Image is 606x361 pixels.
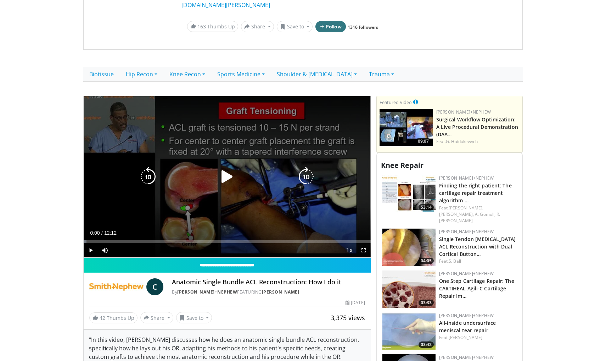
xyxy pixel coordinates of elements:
a: [PERSON_NAME], [449,205,483,211]
a: [PERSON_NAME] [262,289,299,295]
a: [PERSON_NAME] [449,334,482,340]
a: Single Tendon [MEDICAL_DATA] ACL Reconstruction with Dual Cortical Button… [439,236,516,257]
a: [PERSON_NAME]+Nephew [439,229,494,235]
span: 12:12 [104,230,117,236]
a: Trauma [363,67,400,82]
a: Surgical Workflow Optimization: A Live Procedural Demonstration (DAA… [436,116,518,138]
span: 03:42 [419,341,434,348]
a: A. Gomoll, [475,211,495,217]
a: 163 Thumbs Up [187,21,238,32]
div: By FEATURING [172,289,365,295]
img: bcfc90b5-8c69-4b20-afee-af4c0acaf118.150x105_q85_crop-smart_upscale.jpg [380,109,433,146]
div: [DATE] [346,300,365,306]
a: S. Ball [449,258,461,264]
a: 42 Thumbs Up [89,312,138,323]
button: Follow [315,21,346,32]
span: 3,375 views [331,313,365,322]
span: / [101,230,103,236]
button: Share [241,21,274,32]
a: Knee Recon [163,67,211,82]
a: [PERSON_NAME]+Nephew [177,289,237,295]
span: 04:05 [419,258,434,264]
img: 47fc3831-2644-4472-a478-590317fb5c48.150x105_q85_crop-smart_upscale.jpg [382,229,436,266]
span: 03:33 [419,300,434,306]
span: 0:00 [90,230,100,236]
button: Mute [98,243,112,257]
a: [PERSON_NAME]+Nephew [439,354,494,360]
a: R. [PERSON_NAME] [439,211,500,224]
a: Biotissue [83,67,120,82]
span: 09:07 [416,138,431,144]
a: G. Haidukewych [446,138,478,144]
div: Feat. [436,138,520,145]
a: 09:07 [380,109,433,146]
a: Finding the right patient: The cartilage repair treatment algorithm … [439,182,512,204]
img: 2894c166-06ea-43da-b75e-3312627dae3b.150x105_q85_crop-smart_upscale.jpg [382,175,436,212]
video-js: Video Player [84,96,371,258]
div: Feat. [439,258,517,264]
div: Feat. [439,205,517,224]
span: 53:14 [419,204,434,210]
a: [PERSON_NAME], [439,211,474,217]
div: Progress Bar [84,240,371,243]
span: 163 [197,23,206,30]
a: Shoulder & [MEDICAL_DATA] [271,67,363,82]
div: Feat. [439,334,517,341]
button: Save to [277,21,313,32]
a: Hip Recon [120,67,163,82]
button: Fullscreen [357,243,371,257]
a: 04:05 [382,229,436,266]
a: 03:42 [382,312,436,350]
a: 1316 followers [348,24,378,30]
span: Knee Repair [381,160,423,170]
a: [PERSON_NAME]+Nephew [436,109,491,115]
a: All-inside undersurface meniscal tear repair [439,319,496,334]
button: Playback Rate [342,243,357,257]
a: 03:33 [382,270,436,308]
a: Sports Medicine [211,67,271,82]
img: 781f413f-8da4-4df1-9ef9-bed9c2d6503b.150x105_q85_crop-smart_upscale.jpg [382,270,436,308]
small: Featured Video [380,99,412,105]
img: Smith+Nephew [89,278,144,295]
img: 02c34c8e-0ce7-40b9-85e3-cdd59c0970f9.150x105_q85_crop-smart_upscale.jpg [382,312,436,350]
span: 42 [100,314,105,321]
a: One Step Cartilage Repair: The CARTIHEAL Agili-C Cartilage Repair Im… [439,278,514,299]
h4: Anatomic Single Bundle ACL Reconstruction: How I do it [172,278,365,286]
a: 53:14 [382,175,436,212]
button: Play [84,243,98,257]
a: [DOMAIN_NAME][PERSON_NAME] [181,1,270,9]
a: [PERSON_NAME]+Nephew [439,270,494,277]
button: Save to [176,312,212,323]
button: Share [140,312,173,323]
a: [PERSON_NAME]+Nephew [439,175,494,181]
a: C [146,278,163,295]
a: [PERSON_NAME]+Nephew [439,312,494,318]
